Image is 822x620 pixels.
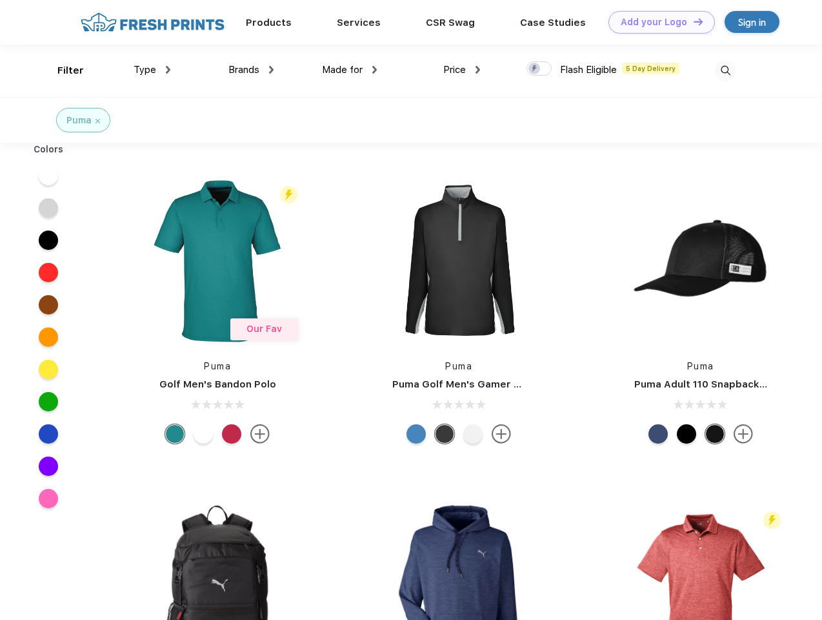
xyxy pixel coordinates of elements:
span: Our Fav [246,324,282,334]
img: DT [694,18,703,25]
div: Colors [24,143,74,156]
a: Puma [204,361,231,371]
img: dropdown.png [372,66,377,74]
span: Type [134,64,156,76]
img: more.svg [250,424,270,444]
span: 5 Day Delivery [622,63,679,74]
img: dropdown.png [166,66,170,74]
div: Add your Logo [621,17,687,28]
div: Pma Blk Pma Blk [677,424,696,444]
a: Puma [687,361,714,371]
div: Pma Blk with Pma Blk [705,424,725,444]
img: func=resize&h=266 [132,175,303,347]
div: Puma [66,114,92,127]
a: Golf Men's Bandon Polo [159,378,276,390]
span: Price [443,64,466,76]
img: func=resize&h=266 [615,175,787,347]
span: Flash Eligible [560,64,617,76]
a: Sign in [725,11,779,33]
a: Puma [445,361,472,371]
div: Puma Black [435,424,454,444]
img: filter_cancel.svg [95,119,100,123]
img: func=resize&h=266 [373,175,545,347]
a: Puma Golf Men's Gamer Golf Quarter-Zip [392,378,596,390]
div: Ski Patrol [222,424,241,444]
img: more.svg [492,424,511,444]
img: flash_active_toggle.svg [763,512,781,529]
div: Filter [57,63,84,78]
img: flash_active_toggle.svg [280,186,297,203]
div: Green Lagoon [165,424,185,444]
a: Products [246,17,292,28]
img: dropdown.png [476,66,480,74]
div: Peacoat Qut Shd [648,424,668,444]
img: desktop_search.svg [715,60,736,81]
div: Bright White [194,424,213,444]
a: Services [337,17,381,28]
div: Sign in [738,15,766,30]
span: Made for [322,64,363,76]
div: Bright White [463,424,483,444]
div: Bright Cobalt [406,424,426,444]
img: dropdown.png [269,66,274,74]
a: CSR Swag [426,17,475,28]
img: fo%20logo%202.webp [77,11,228,34]
img: more.svg [734,424,753,444]
span: Brands [228,64,259,76]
